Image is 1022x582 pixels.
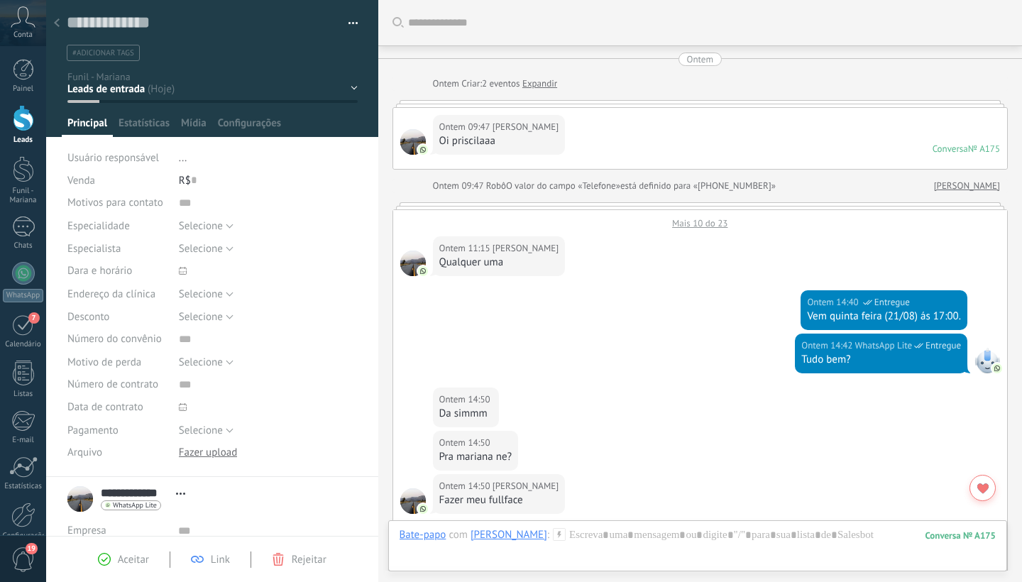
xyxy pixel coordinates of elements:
div: Ontem [433,77,462,91]
div: Conversa [933,143,968,155]
span: Selecione [179,287,223,301]
div: Endereço da clínica [67,282,168,305]
span: Arquivo [67,447,102,458]
span: ... [179,151,187,165]
div: E-mail [3,436,44,445]
div: Data de contrato [67,396,168,419]
span: Venda [67,174,95,187]
div: Marcia Morais [471,528,547,541]
div: Calendário [3,340,44,349]
div: Empresa [67,519,167,542]
img: com.amocrm.amocrmwa.svg [992,363,1002,373]
span: Especialidade [67,221,130,231]
div: Fazer meu fullface [439,493,559,507]
span: Robô [486,180,506,192]
div: Número de contrato [67,373,168,396]
button: Selecione [179,351,233,373]
div: Desconto [67,305,168,328]
div: Ontem 14:42 [801,339,855,353]
span: Selecione [179,424,223,437]
button: Selecione [179,305,233,328]
div: Especialidade [67,214,168,237]
span: Selecione [179,310,223,324]
span: Usuário responsável [67,151,159,165]
button: Selecione [179,214,233,237]
span: Marcia Morais [493,120,559,134]
div: Ontem 14:50 [439,392,493,407]
div: Especialista [67,237,168,260]
div: Vem quinta feira (21/08) ás 17:00. [807,309,961,324]
span: Dara e horário [67,265,132,276]
span: Entregue [925,339,961,353]
div: Ontem 11:15 [439,241,493,256]
div: Ontem 14:50 [439,479,493,493]
span: 19 [26,543,38,554]
div: Pagamento [67,419,168,441]
span: Número de contrato [67,379,158,390]
div: Ontem 09:47 [433,179,486,193]
div: R$ [179,169,358,192]
span: Marcia Morais [493,479,559,493]
span: Selecione [179,242,223,256]
button: Selecione [179,282,233,305]
div: Qualquer uma [439,256,559,270]
span: Endereço da clínica [67,289,155,300]
span: Desconto [67,312,109,322]
span: O valor do campo «Telefone» [506,179,620,193]
span: Rejeitar [292,553,326,566]
span: Marcia Morais [400,129,426,155]
span: WhatsApp Lite [113,502,157,509]
span: Data de contrato [67,402,143,412]
div: Chats [3,241,44,251]
div: Criar: [433,77,558,91]
div: Tudo bem? [801,353,961,367]
div: Oi priscilaaa [439,134,559,148]
span: com [449,528,468,542]
div: Número do convênio [67,328,168,351]
img: com.amocrm.amocrmwa.svg [418,504,428,514]
span: : [547,528,549,542]
span: Conta [13,31,33,40]
span: Aceitar [118,553,149,566]
span: WhatsApp Lite [974,348,1000,373]
span: Selecione [179,356,223,369]
span: Link [211,553,230,566]
span: Mídia [181,116,207,137]
span: Entregue [874,295,910,309]
span: Principal [67,116,107,137]
div: Estatísticas [3,482,44,491]
span: Motivos para contato [67,197,163,208]
div: Dara e horário [67,260,168,282]
span: #adicionar tags [72,48,134,58]
div: Painel [3,84,44,94]
button: Selecione [179,419,233,441]
div: Mais 10 do 23 [393,210,1008,229]
span: 7 [28,312,40,324]
div: Configurações [3,532,44,541]
div: Funil - Mariana [3,187,44,205]
div: WhatsApp [3,289,43,302]
div: Listas [3,390,44,399]
span: Marcia Morais [400,251,426,276]
img: com.amocrm.amocrmwa.svg [418,145,428,155]
span: Número do convênio [67,334,162,344]
span: Selecione [179,219,223,233]
span: Marcia Morais [493,241,559,256]
a: [PERSON_NAME] [934,179,1000,193]
div: Pra mariana ne? [439,450,512,464]
div: Da simmm [439,407,493,421]
a: Expandir [522,77,557,91]
div: Usuário responsável [67,146,168,169]
span: Motivo de perda [67,357,141,368]
span: Marcia Morais [400,488,426,514]
div: Ontem 14:40 [807,295,860,309]
span: está definido para «[PHONE_NUMBER]» [620,179,776,193]
span: Configurações [218,116,281,137]
div: Ontem 14:50 [439,436,493,450]
button: Selecione [179,237,233,260]
div: Venda [67,169,168,192]
span: Pagamento [67,425,119,436]
div: Ontem [687,53,713,66]
div: 175 [925,529,996,542]
div: Ontem 09:47 [439,120,493,134]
